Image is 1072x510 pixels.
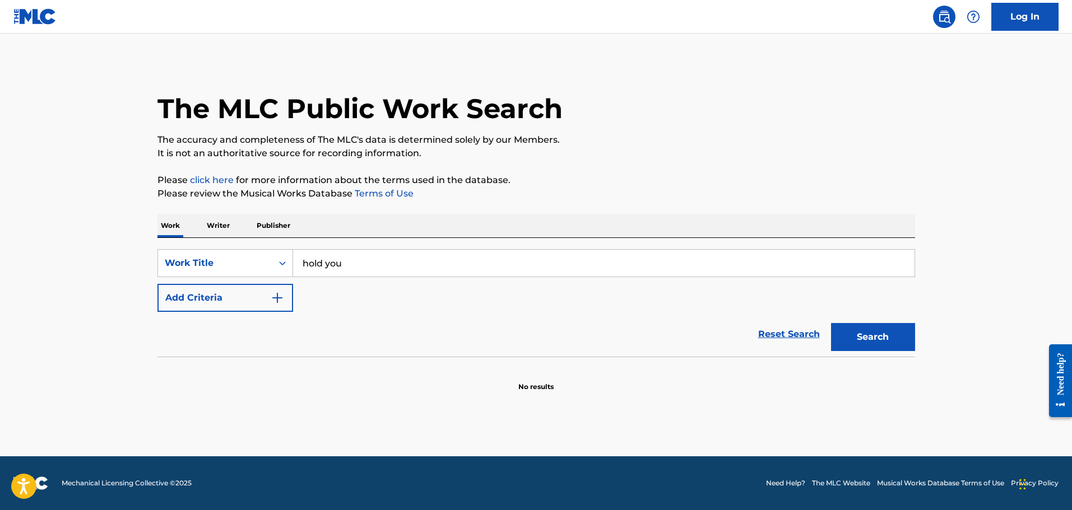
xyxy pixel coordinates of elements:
[157,249,915,357] form: Search Form
[753,322,825,347] a: Reset Search
[962,6,985,28] div: Help
[831,323,915,351] button: Search
[518,368,554,392] p: No results
[352,188,414,199] a: Terms of Use
[1019,467,1026,501] div: Drag
[253,214,294,237] p: Publisher
[203,214,233,237] p: Writer
[157,214,183,237] p: Work
[157,92,563,125] h1: The MLC Public Work Search
[62,478,192,488] span: Mechanical Licensing Collective © 2025
[165,256,266,270] div: Work Title
[812,478,870,488] a: The MLC Website
[1041,335,1072,425] iframe: Resource Center
[190,175,234,185] a: click here
[157,187,915,200] p: Please review the Musical Works Database
[271,291,284,305] img: 9d2ae6d4665cec9f34b9.svg
[1011,478,1059,488] a: Privacy Policy
[877,478,1004,488] a: Musical Works Database Terms of Use
[157,133,915,147] p: The accuracy and completeness of The MLC's data is determined solely by our Members.
[157,147,915,160] p: It is not an authoritative source for recording information.
[1016,456,1072,510] iframe: Chat Widget
[157,174,915,187] p: Please for more information about the terms used in the database.
[967,10,980,24] img: help
[13,476,48,490] img: logo
[157,284,293,312] button: Add Criteria
[766,478,805,488] a: Need Help?
[991,3,1059,31] a: Log In
[933,6,955,28] a: Public Search
[13,8,57,25] img: MLC Logo
[938,10,951,24] img: search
